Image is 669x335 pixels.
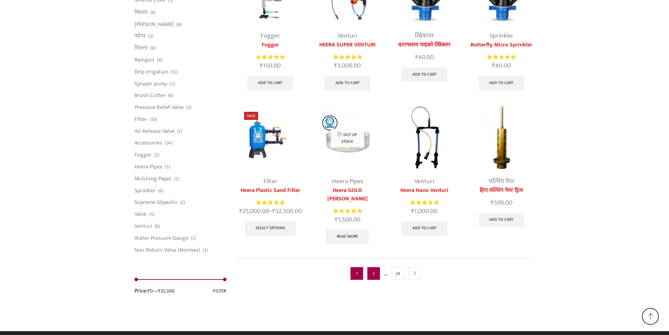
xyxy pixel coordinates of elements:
a: Pressure Relief Valve [135,102,184,114]
span: ₹ [272,206,275,217]
bdi: 40.00 [415,52,434,63]
bdi: 25,000.00 [239,206,269,217]
nav: Product Pagination [237,258,535,288]
span: – [237,207,303,216]
a: Sprinkler [135,185,156,197]
span: (24) [165,140,172,147]
a: फिल्टर [135,6,148,18]
a: Add to cart: “हिरा मल्चिंग पेपर ड्रिल” [479,213,525,227]
span: … [384,269,387,278]
bdi: 500.00 [491,198,512,208]
a: Raingun [135,54,155,66]
span: (2) [191,235,196,242]
a: बटरफ्लाय माइक्रो स्प्रिंक्लर [391,41,458,49]
span: Page 1 [350,267,363,280]
a: Add to cart: “बटरफ्लाय माइक्रो स्प्रिंक्लर” [401,67,447,82]
a: Filter [135,113,147,125]
a: मल्चिंग पेपर [489,176,514,187]
span: Sale [244,112,258,120]
span: (8) [157,57,162,64]
span: ₹ [239,206,242,217]
a: Brush Cutter [135,90,165,102]
span: (3) [186,104,191,111]
span: (3) [165,163,170,170]
a: Select options for “Heera Plastic Sand Filter” [245,221,296,236]
a: Fogger [237,41,303,49]
div: Rated 5.00 out of 5 [487,53,516,61]
span: (10) [150,116,157,123]
span: Rated out of 5 [256,199,284,206]
span: (2) [148,33,153,40]
a: Venturi [414,176,434,187]
a: [PERSON_NAME] [135,18,174,30]
a: Page 2 [367,267,380,280]
span: Rated out of 5 [333,53,362,61]
span: ₹0 [147,287,153,295]
a: Heera Pipes [135,161,162,173]
span: (9) [150,45,156,52]
span: (2) [180,199,185,206]
a: Fogger [135,149,152,161]
a: Accessories [135,137,162,149]
span: (7) [170,80,175,88]
bdi: 40.00 [492,60,511,71]
span: (8) [176,21,182,28]
a: Sprinkler [490,31,513,41]
a: Supreme Silpaulin [135,197,177,208]
div: Rated 5.00 out of 5 [256,53,284,61]
span: Rated out of 5 [256,53,284,61]
span: (2) [154,152,159,159]
a: Non Return Valve (Normex) [135,244,200,254]
a: Filter [263,176,277,187]
a: फॉगर [135,30,146,42]
a: Page 24 [392,267,404,280]
p: Out of stock [331,129,364,147]
span: ₹ [411,206,414,217]
a: फिल्टर [135,42,148,54]
span: Rated out of 5 [410,199,439,206]
a: HEERA SUPER VENTURI [314,41,380,49]
a: Mulching Paper [135,173,172,185]
span: ₹ [260,60,263,71]
div: Rated 5.00 out of 5 [333,53,362,61]
a: Air Release Valve [135,125,175,137]
span: (2) [203,247,208,254]
button: Filter [213,287,227,295]
bdi: 3,000.00 [334,60,361,71]
span: Rated out of 5 [487,53,516,61]
bdi: 1,500.00 [335,214,360,225]
span: Rated out of 5 [333,207,362,215]
a: Add to cart: “Butterfly Micro Sprinkler” [479,76,525,90]
div: Rated 5.00 out of 5 [333,207,362,215]
span: ₹32,500 [158,287,175,295]
a: Heera Nano Venturi [391,186,458,195]
a: Read more about “Heera GOLD Krishi Pipe” [326,230,369,244]
img: Heera GOLD Krishi Pipe [314,105,380,171]
a: Butterfly Micro Sprinkler [468,41,534,49]
div: Rated 5.00 out of 5 [256,199,284,206]
a: Heera GOLD [PERSON_NAME] [314,186,380,203]
a: Venturi [337,31,357,41]
span: ₹ [491,198,494,208]
a: Drip Irrigation [135,66,169,78]
img: Heera Plastic Sand Filter [237,105,303,171]
span: ₹ [492,60,495,71]
span: ₹ [335,214,338,225]
span: (9) [150,9,156,16]
bdi: 150.00 [260,60,281,71]
span: (6) [158,187,163,194]
a: Valve [135,208,147,220]
a: Heera Pipes [332,176,363,187]
div: Rated 5.00 out of 5 [410,199,439,206]
a: Sprayer pump [135,78,167,90]
img: Heera Nano Venturi [391,105,458,171]
a: हिरा मल्चिंग पेपर ड्रिल [468,186,534,195]
span: (5) [149,211,155,218]
bdi: 1,000.00 [411,206,437,217]
a: स्प्रिंकलर [415,31,434,41]
span: (6) [155,223,160,230]
img: Mulching Paper Hole [468,105,534,171]
a: Add to cart: “Fogger” [247,76,293,90]
span: (6) [168,92,173,99]
bdi: 32,500.00 [272,206,302,217]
